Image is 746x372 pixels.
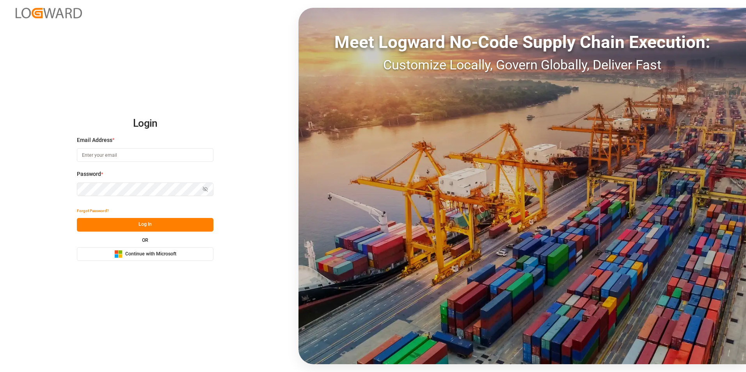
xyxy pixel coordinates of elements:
[77,170,101,178] span: Password
[77,136,112,144] span: Email Address
[77,111,213,136] h2: Login
[16,8,82,18] img: Logward_new_orange.png
[77,247,213,261] button: Continue with Microsoft
[298,55,746,75] div: Customize Locally, Govern Globally, Deliver Fast
[298,29,746,55] div: Meet Logward No-Code Supply Chain Execution:
[125,251,176,258] span: Continue with Microsoft
[77,148,213,162] input: Enter your email
[77,204,109,218] button: Forgot Password?
[77,218,213,232] button: Log In
[142,238,148,243] small: OR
